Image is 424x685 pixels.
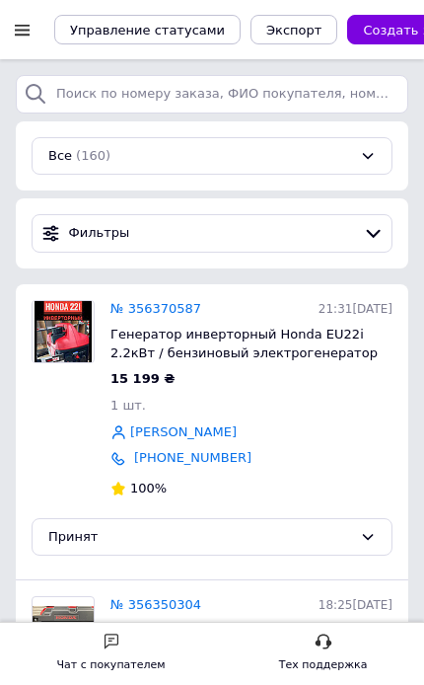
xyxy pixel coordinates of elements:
input: Поиск по номеру заказа, ФИО покупателя, номеру телефона, Email, номеру накладной [16,75,408,114]
img: Фото товару [33,606,94,650]
a: № 356370587 [110,301,201,316]
span: 15 199 ₴ [110,371,175,386]
a: [PERSON_NAME] [130,423,237,442]
span: 18:25[DATE] [318,598,392,612]
button: Экспорт [250,15,337,44]
button: Управление статусами [54,15,241,44]
span: Управление статусами [70,23,225,38]
span: 21:31[DATE] [318,302,392,316]
span: Фильтры [69,224,356,243]
span: Генератор инверторный Honda EU22i 2.2кВт / бензиновый электрогенератор Honda 2 - 2.2кВт [110,327,378,378]
a: [PHONE_NUMBER] [134,450,251,465]
span: Экспорт [266,23,321,38]
span: 1 шт. [110,398,146,413]
a: № 356350304 [110,597,201,612]
div: Чат с покупателем [57,655,166,675]
div: Принят [48,527,352,548]
img: Фото товару [35,301,92,362]
a: Фото товару [32,300,95,363]
span: 100% [130,481,167,495]
a: Фото товару [32,596,95,659]
div: Тех поддержка [279,655,368,675]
